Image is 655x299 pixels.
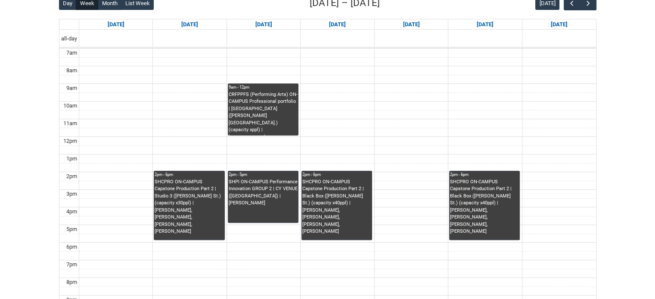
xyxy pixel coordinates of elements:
div: 6pm [65,243,79,251]
div: 5pm [65,225,79,234]
div: SHCPRO ON-CAMPUS Capstone Production Part 2 | Black Box ([PERSON_NAME] St.) (capacity x40ppl) | [... [302,179,371,236]
div: 11am [62,119,79,128]
div: 7pm [65,260,79,269]
div: CRFPPFS (Performing Arts) ON-CAMPUS Professional portfolio | [GEOGRAPHIC_DATA] ([PERSON_NAME][GEO... [229,91,298,136]
div: SHCPRO ON-CAMPUS Capstone Production Part 2 | Studio 3 ([PERSON_NAME] St.) (capacity x30ppl) | [P... [155,179,224,236]
a: Go to September 18, 2025 [401,19,421,30]
div: 8am [65,66,79,75]
div: 9am - 12pm [229,84,298,90]
div: 12pm [62,137,79,145]
a: Go to September 17, 2025 [327,19,348,30]
a: Go to September 15, 2025 [180,19,200,30]
div: 2pm - 6pm [450,172,519,178]
a: Go to September 20, 2025 [549,19,569,30]
span: all-day [59,34,79,43]
div: SHPI ON-CAMPUS Performance Innovation GROUP 2 | CY VENUE ([GEOGRAPHIC_DATA]) | [PERSON_NAME] [229,179,298,207]
div: SHCPRO ON-CAMPUS Capstone Production Part 2 | Black Box ([PERSON_NAME] St.) (capacity x40ppl) | [... [450,179,519,236]
div: 2pm - 6pm [155,172,224,178]
div: 2pm - 5pm [229,172,298,178]
a: Go to September 19, 2025 [475,19,495,30]
div: 2pm - 6pm [302,172,371,178]
div: 3pm [65,190,79,198]
div: 2pm [65,172,79,181]
div: 8pm [65,278,79,287]
div: 7am [65,49,79,57]
div: 10am [62,102,79,110]
a: Go to September 16, 2025 [254,19,274,30]
a: Go to September 14, 2025 [106,19,126,30]
div: 4pm [65,207,79,216]
div: 9am [65,84,79,92]
div: 1pm [65,154,79,163]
